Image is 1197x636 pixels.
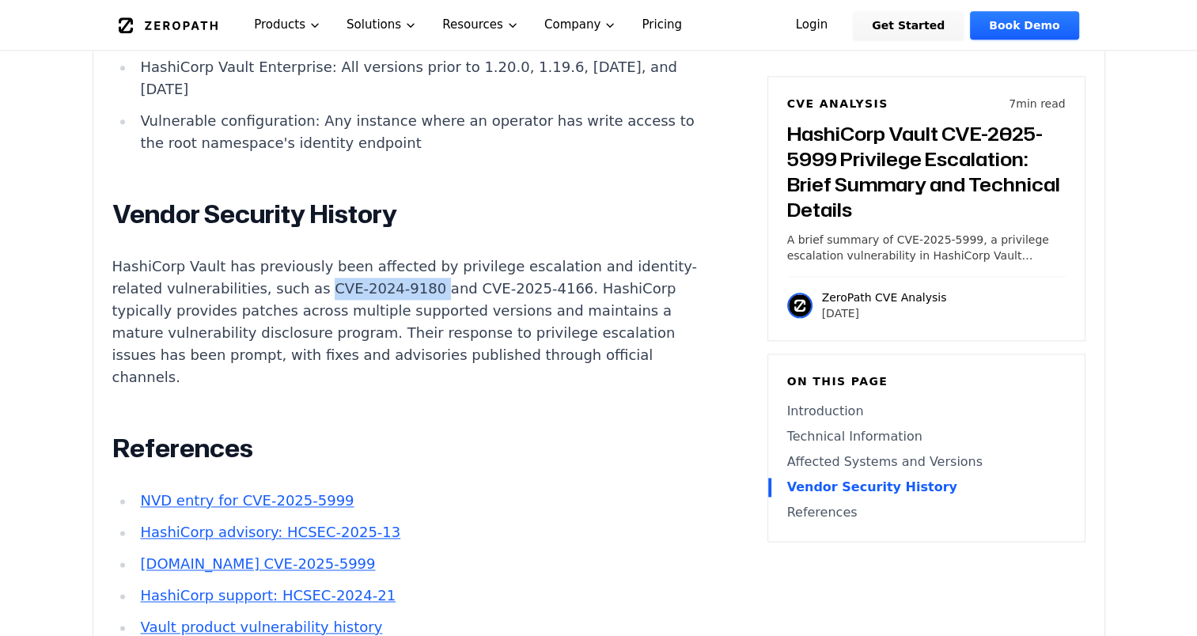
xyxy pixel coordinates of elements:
[787,232,1066,263] p: A brief summary of CVE-2025-5999, a privilege escalation vulnerability in HashiCorp Vault affecti...
[787,503,1066,522] a: References
[777,11,847,40] a: Login
[140,492,354,509] a: NVD entry for CVE-2025-5999
[853,11,964,40] a: Get Started
[140,524,400,540] a: HashiCorp advisory: HCSEC-2025-13
[140,587,396,604] a: HashiCorp support: HCSEC-2024-21
[134,110,701,154] li: Vulnerable configuration: Any instance where an operator has write access to the root namespace's...
[822,305,947,321] p: [DATE]
[787,373,1066,389] h6: On this page
[787,96,888,112] h6: CVE Analysis
[970,11,1078,40] a: Book Demo
[134,56,701,100] li: HashiCorp Vault Enterprise: All versions prior to 1.20.0, 1.19.6, [DATE], and [DATE]
[140,555,375,572] a: [DOMAIN_NAME] CVE-2025-5999
[787,478,1066,497] a: Vendor Security History
[112,199,701,230] h2: Vendor Security History
[787,293,813,318] img: ZeroPath CVE Analysis
[112,433,701,464] h2: References
[1009,96,1065,112] p: 7 min read
[787,427,1066,446] a: Technical Information
[822,290,947,305] p: ZeroPath CVE Analysis
[787,452,1066,471] a: Affected Systems and Versions
[787,402,1066,421] a: Introduction
[140,619,382,635] a: Vault product vulnerability history
[787,121,1066,222] h3: HashiCorp Vault CVE-2025-5999 Privilege Escalation: Brief Summary and Technical Details
[112,256,701,388] p: HashiCorp Vault has previously been affected by privilege escalation and identity-related vulnera...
